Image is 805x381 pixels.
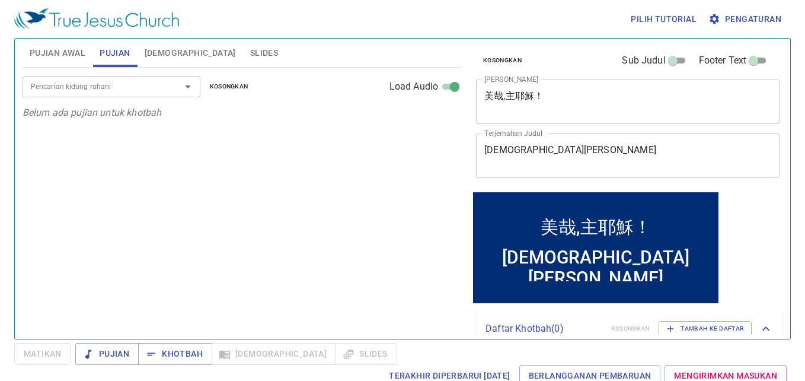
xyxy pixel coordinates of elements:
textarea: [DEMOGRAPHIC_DATA][PERSON_NAME] [484,144,771,167]
span: Pengaturan [711,12,781,27]
span: Load Audio [389,80,439,94]
span: Slides [250,46,278,61]
span: Khotbah [148,347,203,361]
button: Kosongkan [476,53,529,68]
button: Pujian [75,343,139,365]
img: True Jesus Church [14,8,179,30]
button: Kosongkan [203,80,255,94]
span: Footer Text [699,53,747,68]
span: Kosongkan [210,81,248,92]
textarea: 美哉,主耶穌！ [484,90,771,113]
button: Pilih tutorial [626,8,701,30]
button: Open [180,78,196,95]
button: Tambah ke Daftar [659,321,752,336]
span: Tambah ke Daftar [666,323,744,334]
i: Belum ada pujian untuk khotbah [23,107,162,118]
span: Pujian Awal [30,46,85,61]
span: Kosongkan [483,55,522,66]
span: Sub Judul [622,53,665,68]
div: Daftar Khotbah(0)KosongkanTambah ke Daftar [476,309,782,348]
span: Pilih tutorial [631,12,697,27]
p: Daftar Khotbah ( 0 ) [485,322,602,336]
span: Pujian [85,347,129,361]
button: Pengaturan [706,8,786,30]
span: Pujian [100,46,130,61]
button: Khotbah [138,343,212,365]
span: [DEMOGRAPHIC_DATA] [145,46,236,61]
iframe: from-child [471,190,720,305]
